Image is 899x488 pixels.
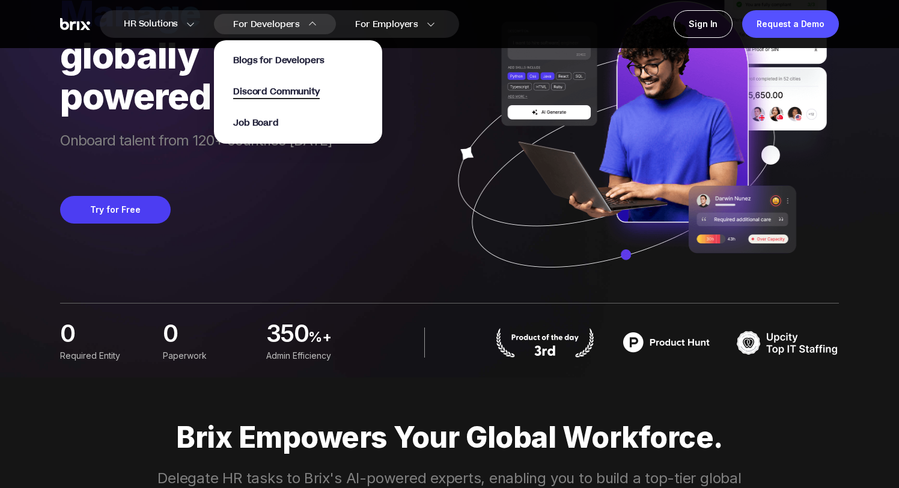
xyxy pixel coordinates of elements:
a: Job Board [233,116,279,129]
span: Job Board [233,117,279,129]
div: Admin Efficiency [266,349,355,362]
span: Onboard talent from 120+ countries [DATE] [60,131,332,172]
a: Blogs for Developers [233,53,325,67]
a: Discord Community [233,85,319,98]
span: For Developers [233,18,300,31]
img: product hunt badge [494,328,596,358]
span: Blogs for Developers [233,54,325,67]
span: HR Solutions [124,14,178,34]
span: Discord Community [233,85,319,99]
img: Brix Logo [60,18,90,31]
span: For Employers [355,18,418,31]
div: powered by AI [60,76,332,117]
div: globally [60,35,332,76]
span: %+ [308,328,355,352]
span: 350 [266,323,308,347]
a: Request a Demo [742,10,839,38]
span: 0 [163,323,177,343]
button: Try for Free [60,196,171,224]
div: Required Entity [60,349,148,362]
img: TOP IT STAFFING [737,328,839,358]
p: Brix Empowers Your Global Workforce. [17,421,882,454]
div: Paperwork [163,349,251,362]
span: 0 [60,323,75,343]
a: Sign In [674,10,733,38]
img: product hunt badge [615,328,718,358]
